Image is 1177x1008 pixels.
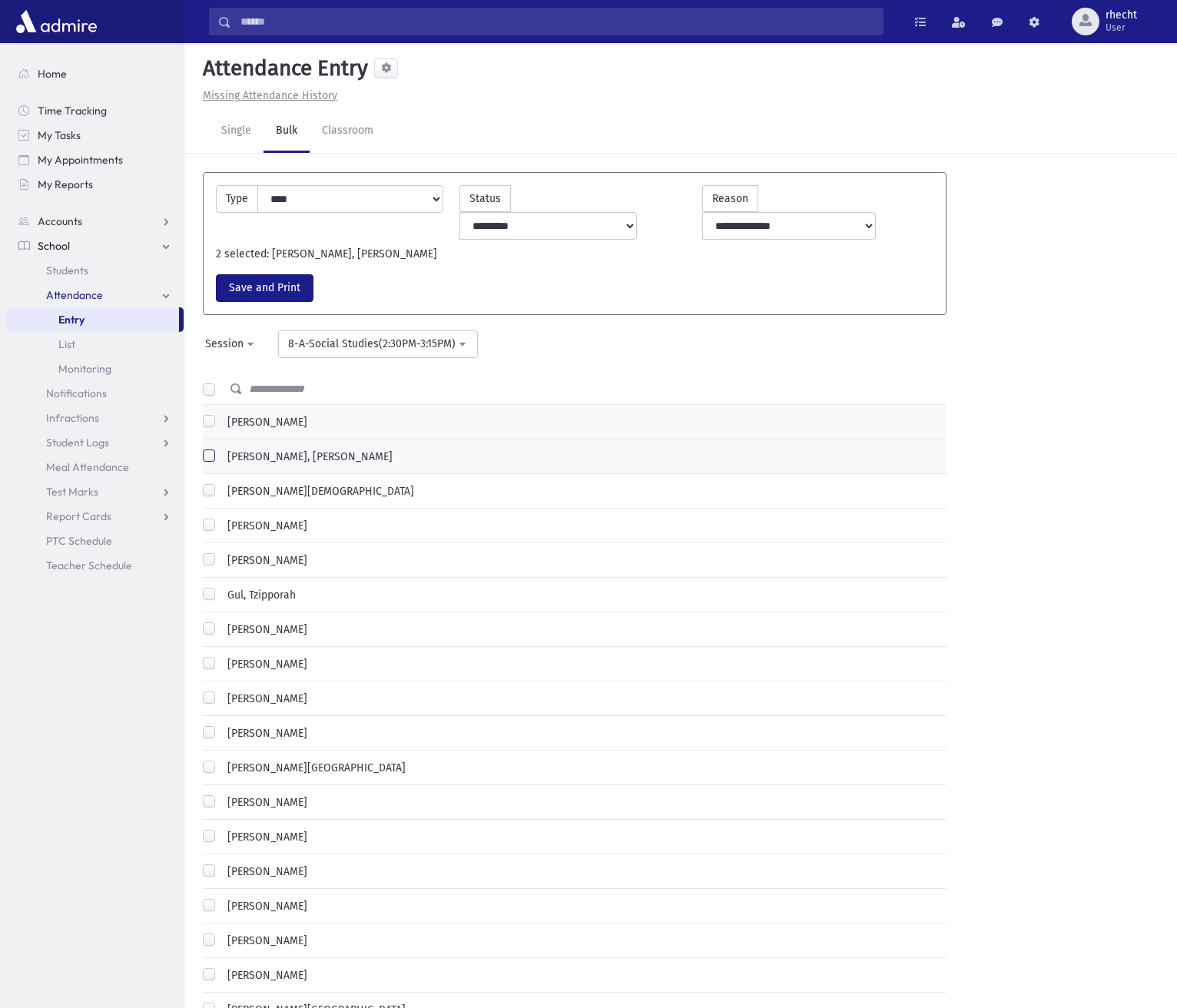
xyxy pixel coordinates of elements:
[58,313,85,327] span: Entry
[58,337,75,351] span: List
[58,362,111,376] span: Monitoring
[1106,22,1137,34] span: User
[216,185,258,213] label: Type
[221,760,406,776] label: [PERSON_NAME][GEOGRAPHIC_DATA]
[38,153,123,167] span: My Appointments
[46,559,132,572] span: Teacher Schedule
[6,283,184,307] a: Attendance
[6,98,184,123] a: Time Tracking
[310,110,386,153] a: Classroom
[195,330,266,358] button: Session
[46,534,112,548] span: PTC Schedule
[46,386,107,400] span: Notifications
[46,411,99,425] span: Infractions
[6,172,184,197] a: My Reports
[264,110,310,153] a: Bulk
[46,485,98,499] span: Test Marks
[197,55,368,81] h5: Attendance Entry
[46,288,103,302] span: Attendance
[6,258,184,283] a: Students
[221,691,307,707] label: [PERSON_NAME]
[6,504,184,529] a: Report Cards
[6,332,184,356] a: List
[6,479,184,504] a: Test Marks
[221,933,307,949] label: [PERSON_NAME]
[38,104,107,118] span: Time Tracking
[221,898,307,914] label: [PERSON_NAME]
[6,148,184,172] a: My Appointments
[6,209,184,234] a: Accounts
[197,89,337,102] a: Missing Attendance History
[278,330,478,358] button: 8-A-Social Studies(2:30PM-3:15PM)
[221,794,307,811] label: [PERSON_NAME]
[208,246,941,262] div: 2 selected: [PERSON_NAME], [PERSON_NAME]
[6,61,184,86] a: Home
[6,455,184,479] a: Meal Attendance
[459,185,511,212] label: Status
[38,67,67,81] span: Home
[38,128,81,142] span: My Tasks
[46,436,109,449] span: Student Logs
[221,518,307,534] label: [PERSON_NAME]
[6,356,184,381] a: Monitoring
[221,967,307,983] label: [PERSON_NAME]
[46,460,129,474] span: Meal Attendance
[221,552,307,569] label: [PERSON_NAME]
[6,529,184,553] a: PTC Schedule
[6,430,184,455] a: Student Logs
[1106,9,1137,22] span: rhecht
[6,307,179,332] a: Entry
[221,656,307,672] label: [PERSON_NAME]
[221,483,414,499] label: [PERSON_NAME][DEMOGRAPHIC_DATA]
[209,110,264,153] a: Single
[221,725,307,741] label: [PERSON_NAME]
[38,177,93,191] span: My Reports
[38,239,70,253] span: School
[221,449,393,465] label: [PERSON_NAME], [PERSON_NAME]
[203,89,337,102] u: Missing Attendance History
[6,406,184,430] a: Infractions
[221,829,307,845] label: [PERSON_NAME]
[6,381,184,406] a: Notifications
[221,587,296,603] label: Gul, Tzipporah
[702,185,758,212] label: Reason
[46,264,88,277] span: Students
[221,622,307,638] label: [PERSON_NAME]
[6,234,184,258] a: School
[231,8,883,35] input: Search
[12,6,101,37] img: AdmirePro
[221,864,307,880] label: [PERSON_NAME]
[46,509,111,523] span: Report Cards
[288,336,456,352] div: 8-A-Social Studies(2:30PM-3:15PM)
[38,214,82,228] span: Accounts
[216,274,313,302] button: Save and Print
[6,123,184,148] a: My Tasks
[6,553,184,578] a: Teacher Schedule
[205,336,244,352] div: Session
[221,414,307,430] label: [PERSON_NAME]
